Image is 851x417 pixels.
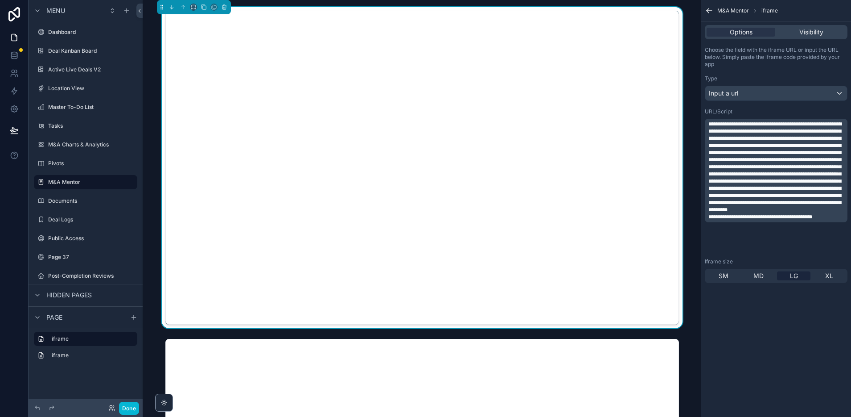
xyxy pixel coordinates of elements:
[34,250,137,264] a: Page 37
[48,179,132,186] label: M&A Mentor
[34,175,137,189] a: M&A Mentor
[34,269,137,283] a: Post-Completion Reviews
[52,352,134,359] label: iframe
[48,104,136,111] label: Master To-Do List
[48,197,136,204] label: Documents
[34,100,137,114] a: Master To-Do List
[52,335,130,342] label: iframe
[48,122,136,129] label: Tasks
[705,75,717,82] label: Type
[48,47,136,54] label: Deal Kanban Board
[705,46,847,68] p: Choose the field with the iframe URL or input the URL below. Simply paste the iframe code provide...
[34,138,137,152] a: M&A Charts & Analytics
[705,108,732,115] label: URL/Script
[34,156,137,171] a: Pivots
[48,141,136,148] label: M&A Charts & Analytics
[34,25,137,39] a: Dashboard
[48,235,136,242] label: Public Access
[799,28,823,37] span: Visibility
[709,89,738,98] span: Input a url
[48,29,136,36] label: Dashboard
[34,231,137,246] a: Public Access
[34,194,137,208] a: Documents
[753,271,764,280] span: MD
[48,85,136,92] label: Location View
[34,63,137,77] a: Active Live Deals V2
[730,28,752,37] span: Options
[705,258,733,265] label: Iframe size
[719,271,728,280] span: SM
[46,6,65,15] span: Menu
[790,271,798,280] span: LG
[34,81,137,96] a: Location View
[29,328,143,371] div: scrollable content
[825,271,833,280] span: XL
[46,313,62,322] span: Page
[119,402,139,415] button: Done
[34,44,137,58] a: Deal Kanban Board
[34,119,137,133] a: Tasks
[34,213,137,227] a: Deal Logs
[46,291,92,300] span: Hidden pages
[48,254,136,261] label: Page 37
[48,272,136,279] label: Post-Completion Reviews
[705,86,847,101] button: Input a url
[761,7,778,14] span: iframe
[48,66,136,73] label: Active Live Deals V2
[48,160,136,167] label: Pivots
[48,216,136,223] label: Deal Logs
[705,119,847,222] div: scrollable content
[717,7,749,14] span: M&A Mentor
